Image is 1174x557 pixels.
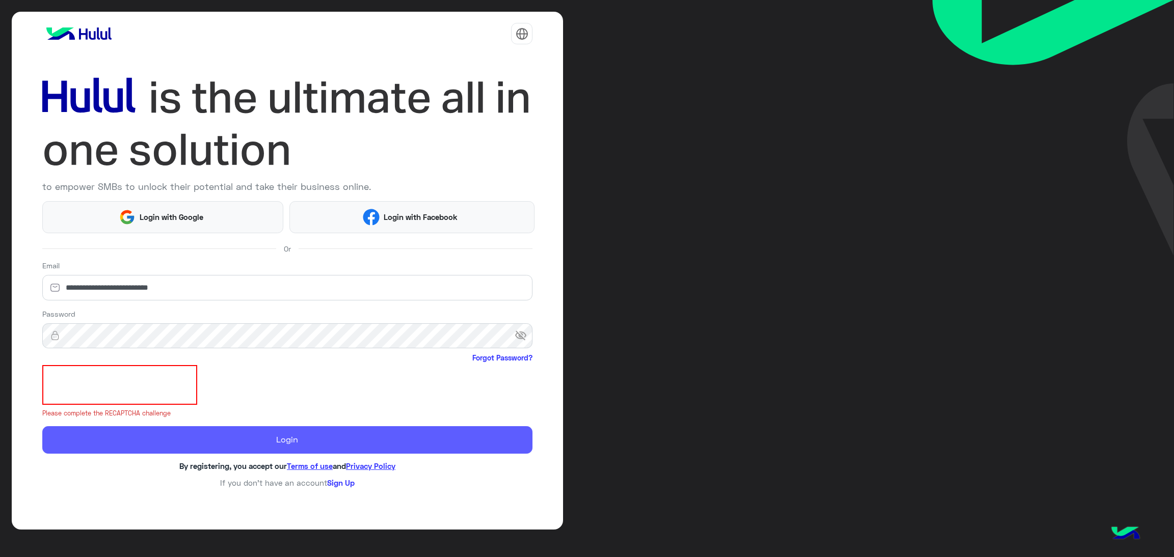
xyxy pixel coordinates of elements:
[42,478,533,487] h6: If you don’t have an account
[42,201,284,233] button: Login with Google
[42,71,533,176] img: hululLoginTitle_EN.svg
[42,365,197,405] iframe: reCAPTCHA
[119,209,136,226] img: Google
[515,327,533,345] span: visibility_off
[333,461,346,470] span: and
[289,201,535,233] button: Login with Facebook
[363,209,380,226] img: Facebook
[42,180,533,193] p: to empower SMBs to unlock their potential and take their business online.
[516,27,528,40] img: tab
[287,461,333,470] a: Terms of use
[327,478,355,487] a: Sign Up
[42,23,116,44] img: logo
[380,211,461,223] span: Login with Facebook
[42,426,533,454] button: Login
[1108,516,1143,552] img: hulul-logo.png
[136,211,207,223] span: Login with Google
[42,260,60,271] label: Email
[42,330,68,341] img: lock
[472,352,532,363] a: Forgot Password?
[284,243,291,254] span: Or
[42,283,68,293] img: email
[42,309,75,319] label: Password
[346,461,395,470] a: Privacy Policy
[42,409,533,419] small: Please complete the RECAPTCHA challenge
[179,461,287,470] span: By registering, you accept our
